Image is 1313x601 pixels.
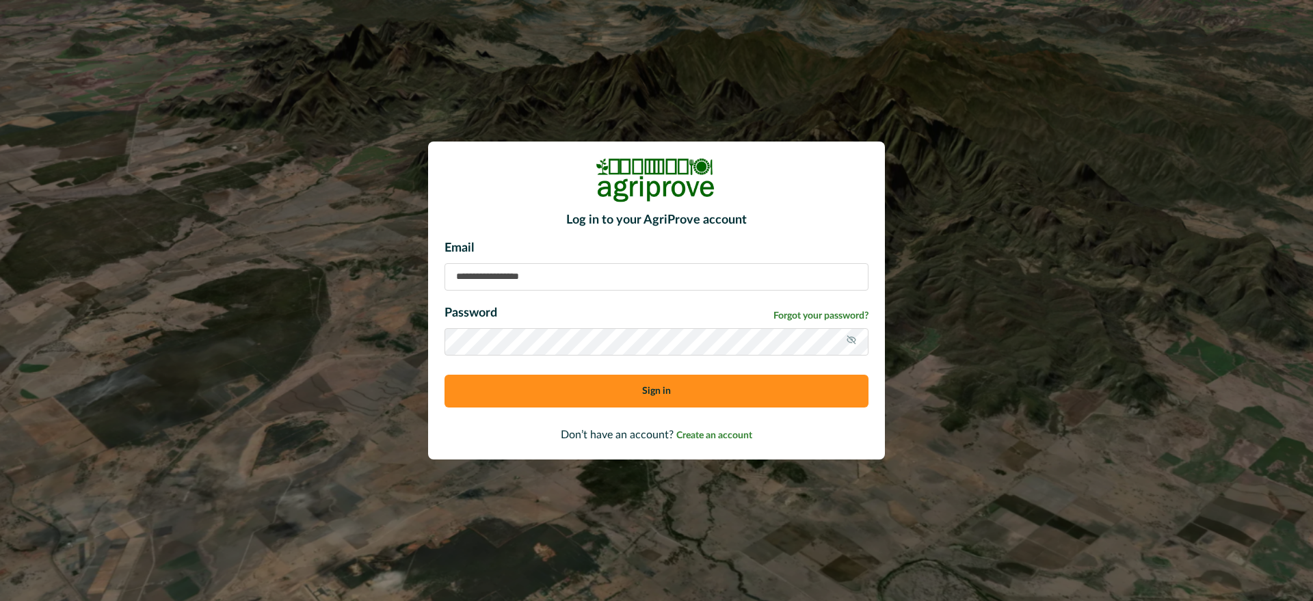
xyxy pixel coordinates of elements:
[676,431,752,440] span: Create an account
[676,429,752,440] a: Create an account
[445,239,868,258] p: Email
[445,427,868,443] p: Don’t have an account?
[445,304,497,323] p: Password
[445,213,868,228] h2: Log in to your AgriProve account
[445,375,868,408] button: Sign in
[773,309,868,323] a: Forgot your password?
[595,158,718,202] img: Logo Image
